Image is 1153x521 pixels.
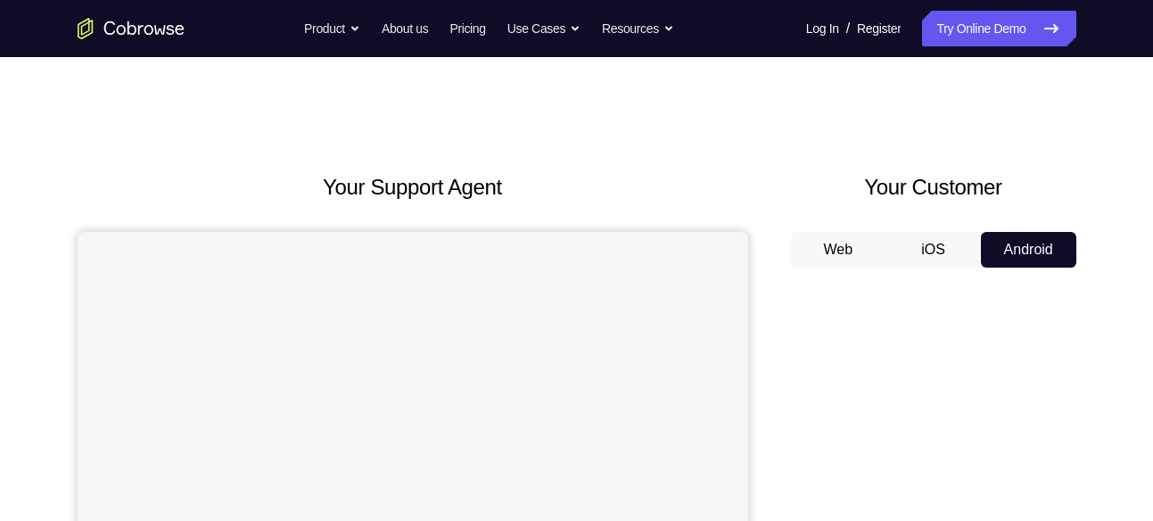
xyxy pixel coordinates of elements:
a: Go to the home page [78,18,185,39]
h2: Your Support Agent [78,171,748,203]
button: Android [981,232,1076,268]
a: About us [382,11,428,46]
button: Web [791,232,886,268]
button: Product [304,11,360,46]
a: Log In [806,11,839,46]
a: Try Online Demo [922,11,1075,46]
h2: Your Customer [791,171,1076,203]
button: Resources [602,11,674,46]
button: iOS [885,232,981,268]
span: / [846,18,850,39]
button: Use Cases [507,11,581,46]
a: Register [857,11,901,46]
a: Pricing [449,11,485,46]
